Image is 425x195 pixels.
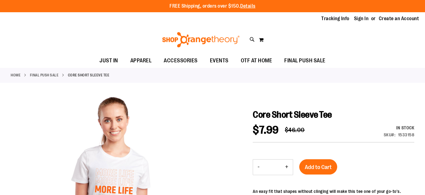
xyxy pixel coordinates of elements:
[99,54,118,68] span: JUST IN
[204,54,235,68] a: EVENTS
[210,54,229,68] span: EVENTS
[379,15,419,22] a: Create an Account
[321,15,349,22] a: Tracking Info
[253,124,279,136] span: $7.99
[384,125,415,131] div: Availability
[161,32,240,47] img: Shop Orangetheory
[264,160,281,175] input: Product quantity
[299,159,337,175] button: Add to Cart
[158,54,204,68] a: ACCESSORIES
[170,3,255,10] p: FREE Shipping, orders over $150.
[398,132,415,138] div: 1533158
[253,109,332,120] span: Core Short Sleeve Tee
[11,72,21,78] a: Home
[164,54,198,68] span: ACCESSORIES
[124,54,158,68] a: APPAREL
[305,164,332,171] span: Add to Cart
[253,160,264,175] button: Decrease product quantity
[30,72,59,78] a: FINAL PUSH SALE
[240,3,255,9] a: Details
[241,54,272,68] span: OTF AT HOME
[285,127,305,134] span: $46.00
[68,72,110,78] strong: Core Short Sleeve Tee
[93,54,124,68] a: JUST IN
[278,54,332,68] a: FINAL PUSH SALE
[284,54,326,68] span: FINAL PUSH SALE
[281,160,293,175] button: Increase product quantity
[235,54,278,68] a: OTF AT HOME
[130,54,152,68] span: APPAREL
[384,125,415,131] div: In stock
[253,188,401,194] p: An easy fit that shapes without clinging will make this tee one of your go-to's.
[354,15,369,22] a: Sign In
[384,132,396,137] strong: SKU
